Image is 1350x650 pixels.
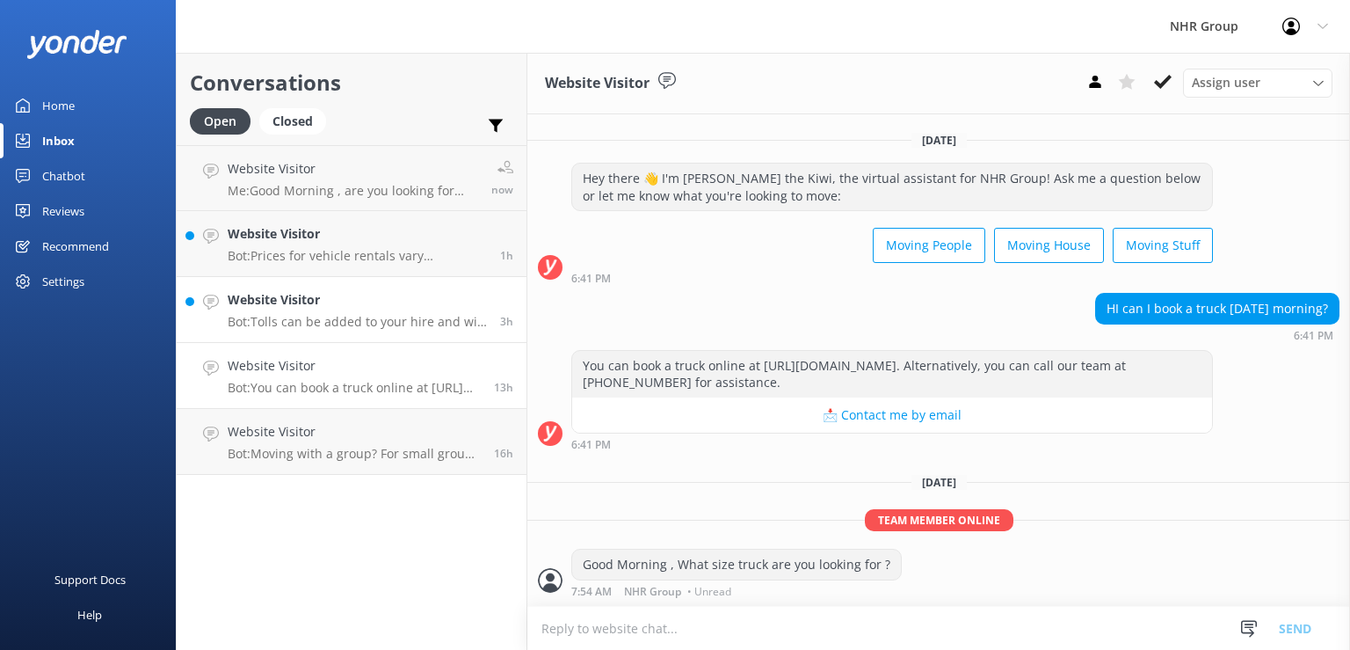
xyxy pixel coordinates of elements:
[571,587,612,597] strong: 7:54 AM
[177,145,526,211] a: Website VisitorMe:Good Morning , are you looking for passenger van ? May i ask you how many of yo...
[228,290,487,310] h4: Website Visitor
[687,587,731,597] span: • Unread
[491,182,513,197] span: Sep 09 2025 07:53am (UTC +12:00) Pacific/Auckland
[228,356,481,376] h4: Website Visitor
[1096,294,1339,324] div: HI can I book a truck [DATE] morning?
[228,159,478,179] h4: Website Visitor
[624,587,681,597] span: NHR Group
[571,272,1213,284] div: Sep 08 2025 06:41pm (UTC +12:00) Pacific/Auckland
[994,228,1104,263] button: Moving House
[190,108,250,135] div: Open
[42,264,84,299] div: Settings
[177,343,526,409] a: Website VisitorBot:You can book a truck online at [URL][DOMAIN_NAME]. Alternatively, you can call...
[545,72,650,95] h3: Website Visitor
[1294,331,1333,341] strong: 6:41 PM
[494,446,513,461] span: Sep 08 2025 03:39pm (UTC +12:00) Pacific/Auckland
[571,438,1213,450] div: Sep 08 2025 06:41pm (UTC +12:00) Pacific/Auckland
[190,111,259,130] a: Open
[572,550,901,580] div: Good Morning , What size truck are you looking for ?
[42,194,84,229] div: Reviews
[190,66,513,99] h2: Conversations
[572,164,1212,210] div: Hey there 👋 I'm [PERSON_NAME] the Kiwi, the virtual assistant for NHR Group! Ask me a question be...
[228,380,481,396] p: Bot: You can book a truck online at [URL][DOMAIN_NAME]. Alternatively, you can call our team at [...
[1192,73,1260,92] span: Assign user
[572,398,1212,433] button: 📩 Contact me by email
[228,314,487,330] p: Bot: Tolls can be added to your hire and will be charged to the card on file after your rental ends.
[1113,228,1213,263] button: Moving Stuff
[42,229,109,264] div: Recommend
[500,314,513,329] span: Sep 09 2025 04:12am (UTC +12:00) Pacific/Auckland
[571,585,902,597] div: Sep 09 2025 07:54am (UTC +12:00) Pacific/Auckland
[42,88,75,123] div: Home
[494,380,513,395] span: Sep 08 2025 06:41pm (UTC +12:00) Pacific/Auckland
[26,30,127,59] img: yonder-white-logo.png
[228,224,487,244] h4: Website Visitor
[228,446,481,462] p: Bot: Moving with a group? For small groups of 1–5 people, you can enquire about our cars and SUVs...
[873,228,985,263] button: Moving People
[259,108,326,135] div: Closed
[911,133,967,148] span: [DATE]
[177,277,526,343] a: Website VisitorBot:Tolls can be added to your hire and will be charged to the card on file after ...
[228,248,487,264] p: Bot: Prices for vehicle rentals vary depending on the vehicle type, location, and your specific r...
[177,409,526,475] a: Website VisitorBot:Moving with a group? For small groups of 1–5 people, you can enquire about our...
[42,158,85,194] div: Chatbot
[911,475,967,490] span: [DATE]
[228,183,478,199] p: Me: Good Morning , are you looking for passenger van ? May i ask you how many of you are traveling?
[571,440,611,450] strong: 6:41 PM
[42,123,75,158] div: Inbox
[1183,69,1332,97] div: Assign User
[228,422,481,442] h4: Website Visitor
[177,211,526,277] a: Website VisitorBot:Prices for vehicle rentals vary depending on the vehicle type, location, and y...
[500,248,513,263] span: Sep 09 2025 06:37am (UTC +12:00) Pacific/Auckland
[1095,329,1339,341] div: Sep 08 2025 06:41pm (UTC +12:00) Pacific/Auckland
[77,597,102,632] div: Help
[259,111,335,130] a: Closed
[572,351,1212,398] div: You can book a truck online at [URL][DOMAIN_NAME]. Alternatively, you can call our team at [PHONE...
[571,274,611,284] strong: 6:41 PM
[865,509,1013,531] span: Team member online
[54,562,126,597] div: Support Docs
